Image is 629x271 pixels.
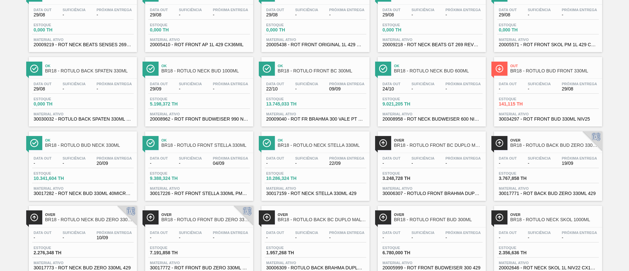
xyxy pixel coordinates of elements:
span: Material ativo [266,38,365,42]
span: 04/09 [213,161,248,166]
span: 20002646 - ROT NECK SKOL 1L NIV22 CX138,6MIL [499,265,597,270]
span: Estoque [34,97,80,101]
a: ÍconeOkBR18 - RÓTULO BACK SPATEN 330MLData out29/08Suficiência-Próxima Entrega-Estoque0,000 THMat... [24,52,140,126]
img: Ícone [146,139,155,147]
span: Próxima Entrega [562,231,597,235]
span: Próxima Entrega [329,231,365,235]
span: Ok [162,138,250,142]
span: Estoque [383,171,429,175]
span: BR18 - RÓTULO BACK BUD ZERO 330ML [510,143,599,148]
span: 29/08 [150,12,168,17]
span: - [63,87,86,91]
span: 0,000 TH [150,28,196,32]
span: - [295,87,318,91]
a: ÍconeOkBR18 - RÓTULO NECK BUD 1000MLData out29/09Suficiência-Próxima Entrega-Estoque5.198,372 THM... [140,52,257,126]
img: Ícone [263,65,271,73]
span: 10.286,324 TH [266,176,312,181]
span: 24/10 [383,87,401,91]
span: 141,115 TH [499,102,545,106]
span: Material ativo [150,38,248,42]
span: - [179,161,202,166]
span: Material ativo [266,186,365,190]
span: BR18 - RÓTULO NECK SKOL 1000ML [510,217,599,222]
img: Ícone [495,139,504,147]
span: Material ativo [266,261,365,265]
span: Data out [34,231,52,235]
span: Ok [45,64,134,68]
img: Ícone [379,65,387,73]
span: - [150,235,168,240]
span: - [150,161,168,166]
span: Próxima Entrega [562,82,597,86]
span: - [499,87,517,91]
span: Ok [162,64,250,68]
img: Ícone [263,213,271,222]
span: Estoque [34,246,80,250]
span: 29/08 [34,12,52,17]
span: Suficiência [295,82,318,86]
span: BR18 - RÓTULO NECK BUD ZERO 330ML [45,217,134,222]
span: - [562,12,597,17]
span: Suficiência [63,82,86,86]
span: BR18 - RÓTULO BACK SPATEN 330ML [45,68,134,73]
span: Data out [266,231,284,235]
span: Data out [150,156,168,160]
span: Próxima Entrega [213,231,248,235]
img: Ícone [379,139,387,147]
span: - [329,12,365,17]
span: 3.248,728 TH [383,176,429,181]
span: 29/09 [150,87,168,91]
span: - [499,161,517,166]
span: - [446,12,481,17]
a: ÍconeOverBR18 - RÓTULO BACK BUD ZERO 330MLData out-Suficiência-Próxima Entrega19/09Estoque3.767,8... [489,126,605,201]
span: Próxima Entrega [446,82,481,86]
span: Suficiência [179,8,202,12]
span: Data out [266,156,284,160]
span: 30034297 - ROT FRONT BUD 330ML NIV25 [499,117,597,122]
span: Próxima Entrega [329,156,365,160]
span: Material ativo [383,261,481,265]
img: Ícone [379,213,387,222]
span: Suficiência [528,156,551,160]
span: - [411,161,434,166]
span: Material ativo [383,186,481,190]
span: Material ativo [383,112,481,116]
span: - [528,87,551,91]
span: - [446,161,481,166]
span: BR18 - RÓTULO BUD NECK 330ML [45,143,134,148]
span: - [562,235,597,240]
span: Estoque [266,97,312,101]
span: Próxima Entrega [97,231,132,235]
span: - [528,235,551,240]
span: 30006307 - ROTULO FRONT BRAHMA DUPLO MALTE 330 ML [383,191,481,196]
span: Material ativo [150,186,248,190]
span: 20005410 - ROT FRONT AP 1L 429 CX36MIL [150,42,248,47]
span: 20005571 - ROT FRONT SKOL PM 1L 429 CX36MIL [499,42,597,47]
span: Suficiência [411,231,434,235]
span: Data out [499,156,517,160]
span: Over [394,138,483,142]
span: Estoque [499,23,545,27]
img: Ícone [263,139,271,147]
span: Suficiência [63,8,86,12]
span: - [63,235,86,240]
span: - [295,235,318,240]
span: Suficiência [411,82,434,86]
span: - [266,161,284,166]
span: Estoque [34,23,80,27]
span: Material ativo [499,261,597,265]
span: Estoque [383,246,429,250]
span: - [411,87,434,91]
span: - [446,87,481,91]
span: Próxima Entrega [329,8,365,12]
span: Suficiência [528,82,551,86]
span: - [179,235,202,240]
span: 20008958 - ROT NECK BUDWEISER 600 NIV 024 CX336MIL [383,117,481,122]
span: Data out [150,231,168,235]
span: 20008962 - ROT FRONT BUDWEISER 990 NIV 024 CX24MIL [150,117,248,122]
span: - [411,235,434,240]
span: Estoque [150,246,196,250]
span: Suficiência [528,231,551,235]
span: Material ativo [150,112,248,116]
span: Próxima Entrega [97,82,132,86]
